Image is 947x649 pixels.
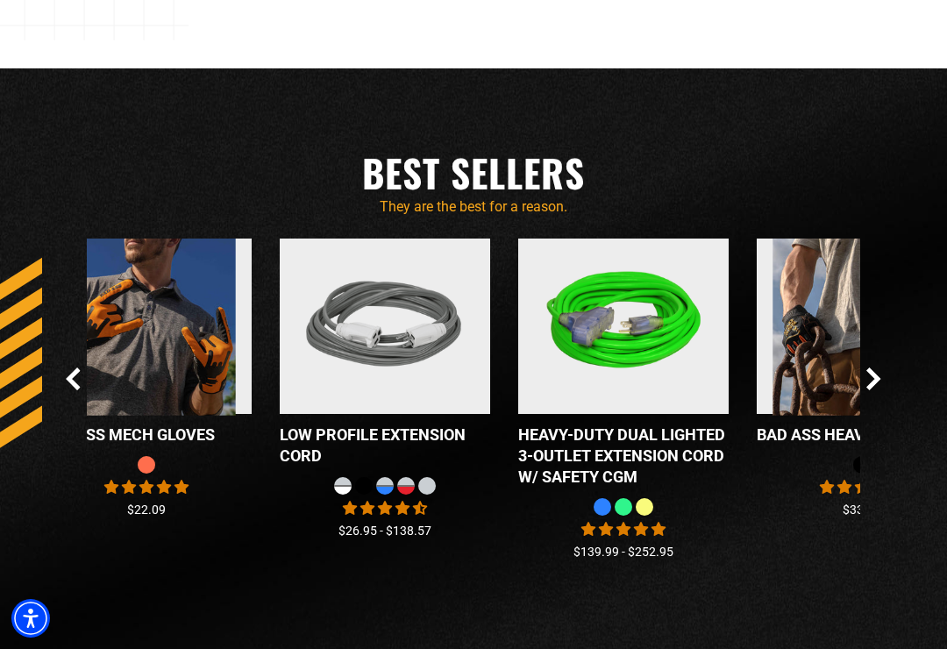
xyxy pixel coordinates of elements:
[104,479,189,496] span: 4.88 stars
[66,367,81,390] button: Previous Slide
[41,501,252,519] div: $22.09
[280,424,490,467] div: Low Profile Extension Cord
[525,237,723,415] img: neon green
[820,479,904,496] span: 3.56 stars
[866,367,881,390] button: Next Slide
[287,237,484,415] img: grey & white
[518,543,729,561] div: $139.99 - $252.95
[280,239,490,477] a: grey & white Low Profile Extension Cord
[66,196,881,218] p: They are the best for a reason.
[48,237,246,415] img: orange
[581,521,666,538] span: 4.92 stars
[41,424,252,446] div: Bad Ass MECH Gloves
[66,147,881,196] h2: Best Sellers
[11,599,50,638] div: Accessibility Menu
[280,522,490,540] div: $26.95 - $138.57
[518,239,729,498] a: neon green Heavy-Duty Dual Lighted 3-Outlet Extension Cord w/ Safety CGM
[343,500,427,517] span: 4.50 stars
[41,239,252,456] a: orange Bad Ass MECH Gloves
[518,424,729,488] div: Heavy-Duty Dual Lighted 3-Outlet Extension Cord w/ Safety CGM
